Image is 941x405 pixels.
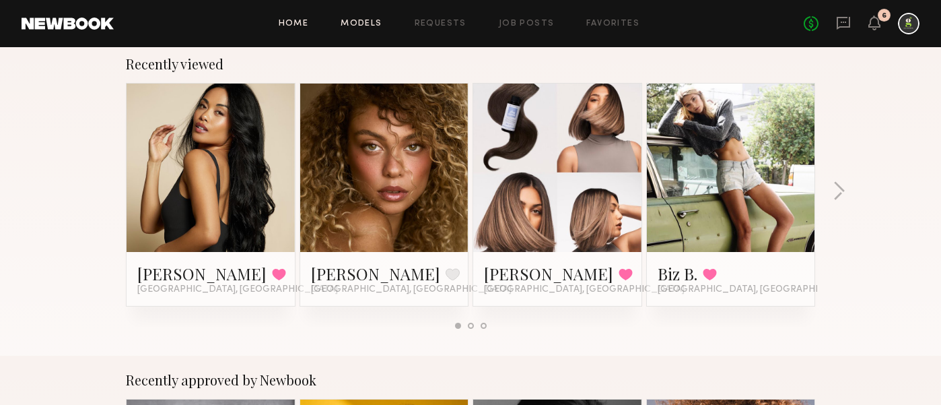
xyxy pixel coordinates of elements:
[882,12,886,20] div: 6
[126,56,815,72] div: Recently viewed
[658,284,858,295] span: [GEOGRAPHIC_DATA], [GEOGRAPHIC_DATA]
[126,372,815,388] div: Recently approved by Newbook
[311,263,440,284] a: [PERSON_NAME]
[311,284,512,295] span: [GEOGRAPHIC_DATA], [GEOGRAPHIC_DATA]
[484,263,613,284] a: [PERSON_NAME]
[341,20,382,28] a: Models
[586,20,639,28] a: Favorites
[279,20,309,28] a: Home
[415,20,466,28] a: Requests
[137,263,267,284] a: [PERSON_NAME]
[499,20,555,28] a: Job Posts
[658,263,697,284] a: Biz B.
[484,284,685,295] span: [GEOGRAPHIC_DATA], [GEOGRAPHIC_DATA]
[137,284,338,295] span: [GEOGRAPHIC_DATA], [GEOGRAPHIC_DATA]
